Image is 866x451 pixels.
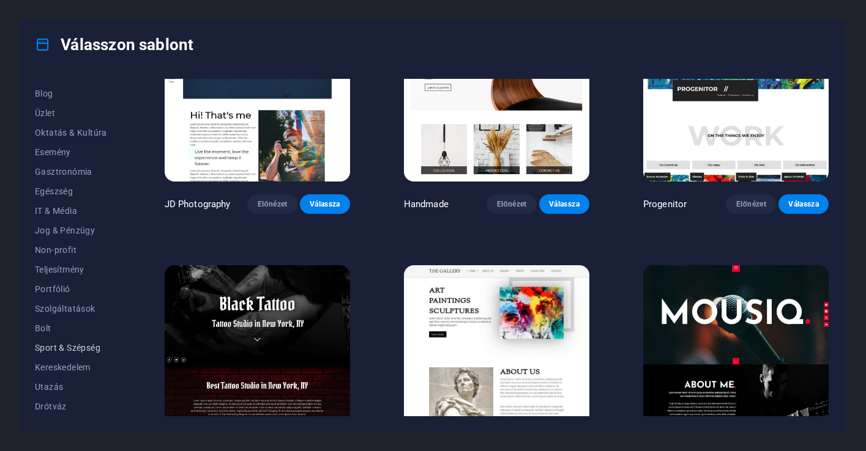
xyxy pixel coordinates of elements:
[35,84,111,103] button: Blog
[778,194,829,214] button: Válassza
[539,194,589,214] button: Válassza
[35,35,193,54] h4: Válasszon sablont
[35,221,111,240] button: Jog & Pénzügy
[35,103,111,123] button: Üzlet
[35,260,111,279] button: Teljesítmény
[35,279,111,299] button: Portfólió
[35,304,111,313] span: Szolgáltatások
[35,382,111,392] span: Utazás
[35,108,111,118] span: Üzlet
[35,299,111,318] button: Szolgáltatások
[549,199,580,209] span: Válassza
[35,377,111,397] button: Utazás
[165,198,231,210] p: JD Photography
[165,265,350,436] img: Black Tattoo
[643,10,829,181] img: Progenitor
[247,194,297,214] button: Előnézet
[35,245,111,255] span: Non-profit
[35,362,111,372] span: Kereskedelem
[35,201,111,221] button: IT & Média
[35,206,111,216] span: IT & Média
[487,194,537,214] button: Előnézet
[35,402,111,411] span: Drótváz
[35,265,111,274] span: Teljesítmény
[310,199,340,209] span: Válassza
[496,199,527,209] span: Előnézet
[35,128,111,137] span: Oktatás & Kultúra
[35,186,111,196] span: Egészség
[35,358,111,377] button: Kereskedelem
[35,338,111,358] button: Sport & Szépség
[404,10,589,181] img: Handmade
[165,10,350,181] img: JD Photography
[404,265,589,436] img: The Gallery
[35,323,111,333] span: Bolt
[35,182,111,201] button: Egészség
[35,147,111,157] span: Esemény
[35,89,111,98] span: Blog
[257,199,288,209] span: Előnézet
[726,194,776,214] button: Előnézet
[35,284,111,294] span: Portfólió
[35,240,111,260] button: Non-profit
[643,198,687,210] p: Progenitor
[736,199,766,209] span: Előnézet
[35,318,111,338] button: Bolt
[404,198,449,210] p: Handmade
[35,397,111,416] button: Drótváz
[35,226,111,235] span: Jog & Pénzügy
[35,142,111,162] button: Esemény
[788,199,819,209] span: Válassza
[35,343,111,353] span: Sport & Szépség
[300,194,350,214] button: Válassza
[35,167,111,177] span: Gasztronómia
[35,162,111,182] button: Gasztronómia
[35,123,111,142] button: Oktatás & Kultúra
[643,265,829,436] img: Mousiq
